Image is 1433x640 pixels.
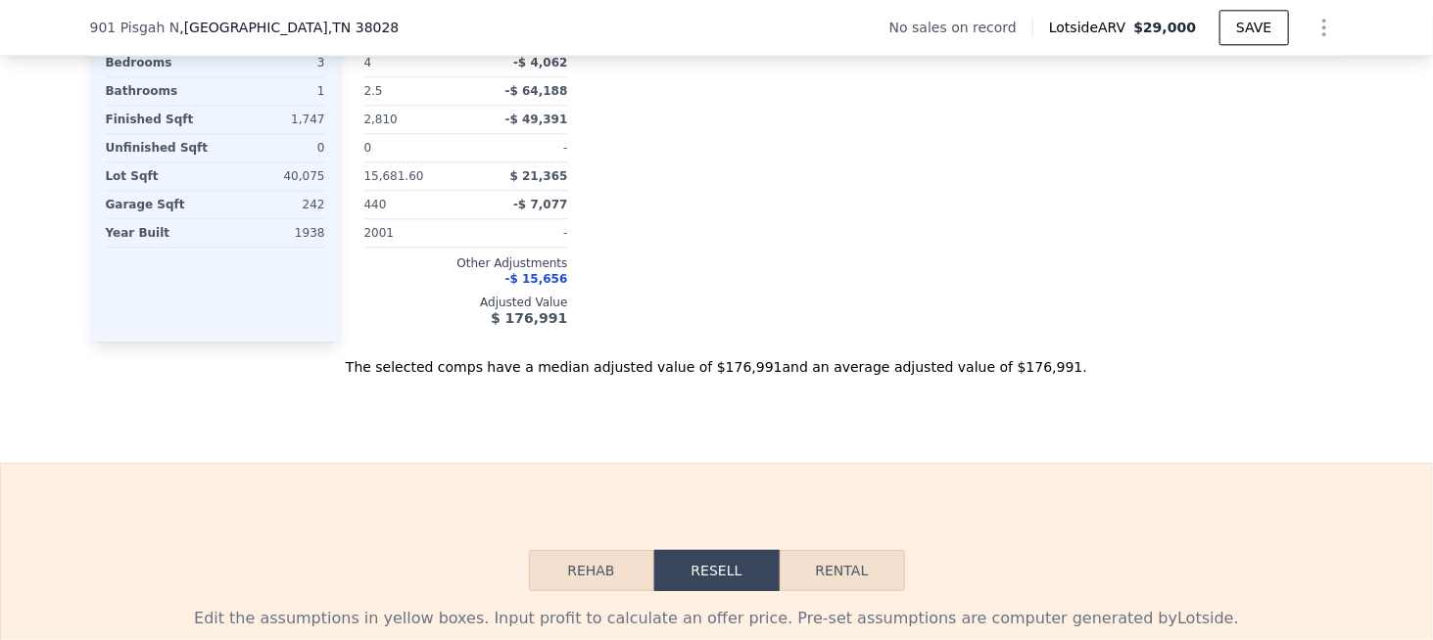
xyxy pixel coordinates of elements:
button: Rental [780,550,905,591]
div: Adjusted Value [364,295,568,310]
div: - [470,219,568,247]
div: Bedrooms [106,49,212,76]
div: 2.5 [364,77,462,105]
span: $ 21,365 [510,169,568,183]
span: 440 [364,198,387,211]
span: -$ 4,062 [513,56,567,69]
div: - [470,134,568,161]
div: No sales on record [889,18,1032,37]
div: The selected comps have a median adjusted value of $176,991 and an average adjusted value of $176... [90,342,1344,377]
span: -$ 49,391 [505,113,568,126]
span: Lotside ARV [1049,18,1133,37]
div: 242 [219,191,325,218]
div: Unfinished Sqft [106,134,212,161]
span: -$ 64,188 [505,84,568,98]
div: 3 [219,49,325,76]
div: Bathrooms [106,77,212,105]
div: 40,075 [219,162,325,190]
button: Rehab [529,550,654,591]
div: 0 [219,134,325,161]
div: 1938 [219,219,325,247]
div: Garage Sqft [106,191,212,218]
span: 2,810 [364,113,398,126]
div: Edit the assumptions in yellow boxes. Input profit to calculate an offer price. Pre-set assumptio... [106,607,1328,630]
div: Other Adjustments [364,255,568,271]
div: Lot Sqft [106,162,212,190]
span: -$ 7,077 [513,198,567,211]
div: Finished Sqft [106,106,212,133]
span: 0 [364,141,372,155]
span: -$ 15,656 [505,272,568,286]
button: Show Options [1305,8,1344,47]
span: 4 [364,56,372,69]
span: $29,000 [1133,20,1196,35]
span: 15,681.60 [364,169,424,183]
div: Year Built [106,219,212,247]
span: , [GEOGRAPHIC_DATA] [179,18,399,37]
span: $ 176,991 [491,310,567,326]
div: 1,747 [219,106,325,133]
button: Resell [654,550,780,591]
div: 2001 [364,219,462,247]
div: 1 [219,77,325,105]
span: , TN 38028 [328,20,399,35]
button: SAVE [1219,10,1288,45]
span: 901 Pisgah N [90,18,180,37]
